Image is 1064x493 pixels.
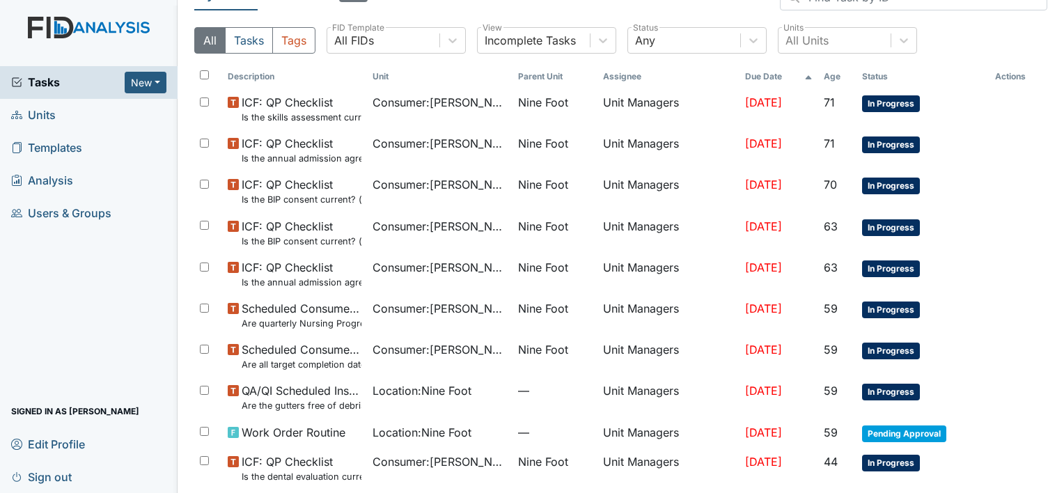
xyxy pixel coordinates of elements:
span: 44 [824,455,838,469]
div: All Units [785,32,829,49]
span: Nine Foot [518,453,568,470]
span: [DATE] [745,219,782,233]
td: Unit Managers [597,253,740,295]
span: 59 [824,384,838,398]
span: In Progress [862,455,920,471]
small: Are all target completion dates current (not expired)? [242,358,361,371]
div: Incomplete Tasks [485,32,576,49]
span: QA/QI Scheduled Inspection Are the gutters free of debris? [242,382,361,412]
span: Nine Foot [518,218,568,235]
span: Consumer : [PERSON_NAME] [373,135,506,152]
th: Toggle SortBy [222,65,367,88]
span: ICF: QP Checklist Is the annual admission agreement current? (document the date in the comment se... [242,135,361,165]
td: Unit Managers [597,448,740,489]
span: Signed in as [PERSON_NAME] [11,400,139,422]
td: Unit Managers [597,295,740,336]
span: Consumer : [PERSON_NAME] [373,218,506,235]
span: In Progress [862,219,920,236]
span: ICF: QP Checklist Is the BIP consent current? (document the date, BIP number in the comment section) [242,218,361,248]
button: Tags [272,27,315,54]
span: [DATE] [745,343,782,357]
span: 63 [824,260,838,274]
span: Sign out [11,466,72,487]
button: All [194,27,226,54]
span: [DATE] [745,260,782,274]
th: Toggle SortBy [513,65,597,88]
small: Is the annual admission agreement current? (document the date in the comment section) [242,152,361,165]
span: — [518,424,592,441]
span: Nine Foot [518,259,568,276]
small: Is the skills assessment current? (document the date in the comment section) [242,111,361,124]
span: 59 [824,425,838,439]
span: 63 [824,219,838,233]
span: Analysis [11,170,73,191]
small: Is the dental evaluation current? (document the date, oral rating, and goal # if needed in the co... [242,470,361,483]
span: 70 [824,178,837,191]
span: [DATE] [745,136,782,150]
span: In Progress [862,136,920,153]
span: [DATE] [745,302,782,315]
span: 71 [824,136,835,150]
span: Nine Foot [518,94,568,111]
span: [DATE] [745,95,782,109]
span: Consumer : [PERSON_NAME] [373,453,506,470]
input: Toggle All Rows Selected [200,70,209,79]
span: 71 [824,95,835,109]
td: Unit Managers [597,377,740,418]
span: Work Order Routine [242,424,345,441]
small: Is the BIP consent current? (document the date, BIP number in the comment section) [242,193,361,206]
span: — [518,382,592,399]
span: Consumer : [PERSON_NAME] [373,259,506,276]
td: Unit Managers [597,336,740,377]
td: Unit Managers [597,418,740,448]
td: Unit Managers [597,212,740,253]
span: ICF: QP Checklist Is the annual admission agreement current? (document the date in the comment se... [242,259,361,289]
span: Location : Nine Foot [373,382,471,399]
span: Users & Groups [11,203,111,224]
span: Nine Foot [518,300,568,317]
th: Toggle SortBy [740,65,818,88]
span: [DATE] [745,425,782,439]
span: Scheduled Consumer Chart Review Are quarterly Nursing Progress Notes/Visual Assessments completed... [242,300,361,330]
small: Are the gutters free of debris? [242,399,361,412]
span: ICF: QP Checklist Is the dental evaluation current? (document the date, oral rating, and goal # i... [242,453,361,483]
div: Type filter [194,27,315,54]
span: Consumer : [PERSON_NAME] [373,341,506,358]
small: Is the annual admission agreement current? (document the date in the comment section) [242,276,361,289]
button: Tasks [225,27,273,54]
td: Unit Managers [597,171,740,212]
span: [DATE] [745,178,782,191]
span: Consumer : [PERSON_NAME] [373,176,506,193]
th: Actions [989,65,1047,88]
span: Consumer : [PERSON_NAME] [373,94,506,111]
th: Toggle SortBy [367,65,512,88]
span: Consumer : [PERSON_NAME] [373,300,506,317]
span: In Progress [862,95,920,112]
span: ICF: QP Checklist Is the skills assessment current? (document the date in the comment section) [242,94,361,124]
span: Nine Foot [518,341,568,358]
span: In Progress [862,178,920,194]
th: Assignee [597,65,740,88]
a: Tasks [11,74,125,91]
span: In Progress [862,343,920,359]
div: All FIDs [334,32,374,49]
span: Nine Foot [518,135,568,152]
span: Scheduled Consumer Chart Review Are all target completion dates current (not expired)? [242,341,361,371]
span: Edit Profile [11,433,85,455]
span: In Progress [862,384,920,400]
td: Unit Managers [597,130,740,171]
span: 59 [824,343,838,357]
span: Units [11,104,56,126]
span: In Progress [862,260,920,277]
div: Any [635,32,655,49]
span: Nine Foot [518,176,568,193]
small: Are quarterly Nursing Progress Notes/Visual Assessments completed by the end of the month followi... [242,317,361,330]
span: [DATE] [745,384,782,398]
span: Templates [11,137,82,159]
span: [DATE] [745,455,782,469]
th: Toggle SortBy [856,65,989,88]
td: Unit Managers [597,88,740,130]
button: New [125,72,166,93]
span: Location : Nine Foot [373,424,471,441]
